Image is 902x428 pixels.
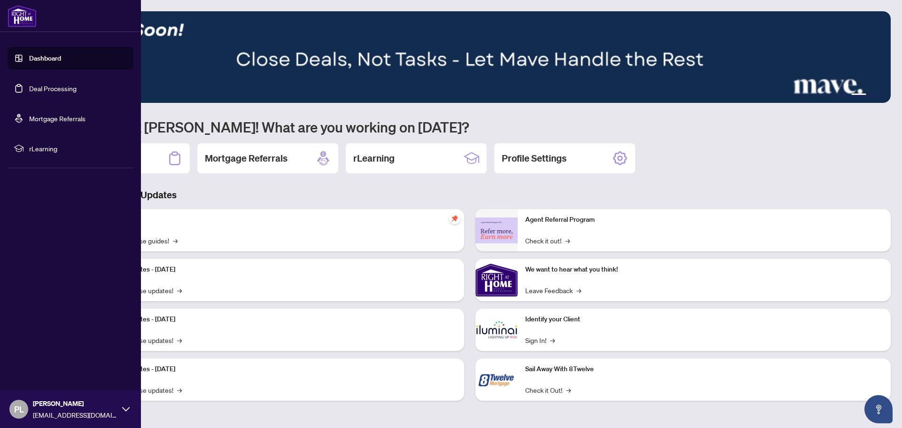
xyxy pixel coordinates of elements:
[29,114,86,123] a: Mortgage Referrals
[475,218,518,243] img: Agent Referral Program
[878,93,881,97] button: 5
[502,152,567,165] h2: Profile Settings
[14,403,24,416] span: PL
[475,358,518,401] img: Sail Away With 8Twelve
[566,385,571,395] span: →
[525,235,570,246] a: Check it out!→
[851,93,866,97] button: 3
[173,235,178,246] span: →
[550,335,555,345] span: →
[177,335,182,345] span: →
[177,285,182,296] span: →
[525,285,581,296] a: Leave Feedback→
[29,54,61,62] a: Dashboard
[475,309,518,351] img: Identify your Client
[565,235,570,246] span: →
[836,93,840,97] button: 1
[99,314,457,325] p: Platform Updates - [DATE]
[870,93,874,97] button: 4
[8,5,37,27] img: logo
[29,84,77,93] a: Deal Processing
[525,385,571,395] a: Check it Out!→
[33,410,117,420] span: [EMAIL_ADDRESS][DOMAIN_NAME]
[353,152,395,165] h2: rLearning
[475,259,518,301] img: We want to hear what you think!
[844,93,848,97] button: 2
[29,143,127,154] span: rLearning
[99,215,457,225] p: Self-Help
[525,364,883,374] p: Sail Away With 8Twelve
[205,152,288,165] h2: Mortgage Referrals
[49,118,891,136] h1: Welcome back [PERSON_NAME]! What are you working on [DATE]?
[525,314,883,325] p: Identify your Client
[49,188,891,202] h3: Brokerage & Industry Updates
[49,11,891,103] img: Slide 2
[177,385,182,395] span: →
[576,285,581,296] span: →
[864,395,893,423] button: Open asap
[33,398,117,409] span: [PERSON_NAME]
[99,265,457,275] p: Platform Updates - [DATE]
[525,265,883,275] p: We want to hear what you think!
[525,335,555,345] a: Sign In!→
[99,364,457,374] p: Platform Updates - [DATE]
[525,215,883,225] p: Agent Referral Program
[449,213,460,224] span: pushpin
